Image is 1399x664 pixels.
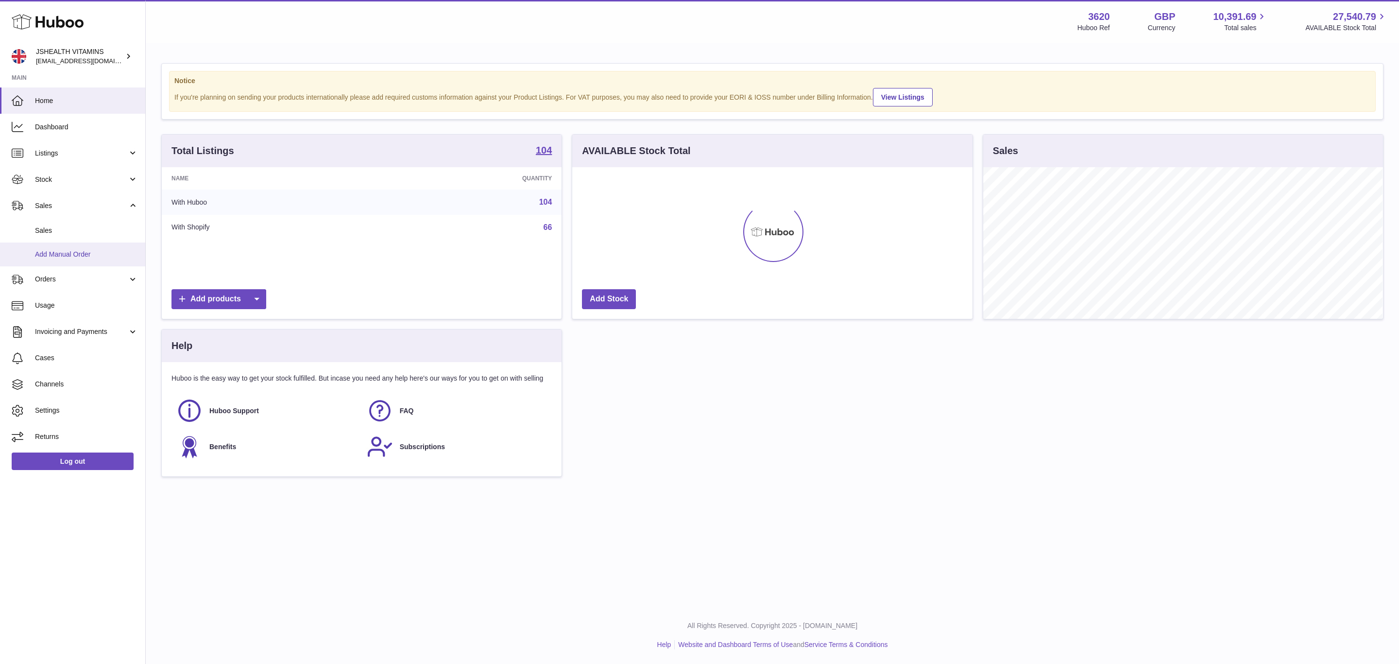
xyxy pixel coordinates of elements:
h3: Sales [993,144,1018,157]
span: Sales [35,226,138,235]
p: All Rights Reserved. Copyright 2025 - [DOMAIN_NAME] [154,621,1391,630]
a: View Listings [873,88,933,106]
li: and [675,640,887,649]
h3: Total Listings [171,144,234,157]
strong: GBP [1154,10,1175,23]
span: Cases [35,353,138,363]
a: Service Terms & Conditions [804,641,888,648]
span: Dashboard [35,122,138,132]
span: Total sales [1224,23,1267,33]
h3: Help [171,339,192,352]
span: Channels [35,380,138,389]
span: Returns [35,432,138,441]
a: 104 [539,198,552,206]
strong: Notice [174,76,1370,86]
span: Stock [35,175,128,184]
img: internalAdmin-3620@internal.huboo.com [12,49,26,64]
td: With Huboo [162,190,377,215]
a: 10,391.69 Total sales [1213,10,1267,33]
a: Help [657,641,671,648]
a: 27,540.79 AVAILABLE Stock Total [1305,10,1387,33]
span: Add Manual Order [35,250,138,259]
a: 66 [544,223,552,231]
span: FAQ [400,406,414,416]
span: Listings [35,149,128,158]
div: Currency [1148,23,1176,33]
span: Subscriptions [400,442,445,452]
a: Huboo Support [176,398,357,424]
a: Log out [12,453,134,470]
a: Add products [171,289,266,309]
th: Quantity [377,167,562,190]
span: [EMAIL_ADDRESS][DOMAIN_NAME] [36,57,143,65]
span: 10,391.69 [1213,10,1256,23]
td: With Shopify [162,215,377,240]
div: Huboo Ref [1077,23,1110,33]
a: Add Stock [582,289,636,309]
span: Settings [35,406,138,415]
span: Sales [35,201,128,210]
span: Benefits [209,442,236,452]
div: JSHEALTH VITAMINS [36,47,123,66]
div: If you're planning on sending your products internationally please add required customs informati... [174,87,1370,106]
a: FAQ [367,398,547,424]
h3: AVAILABLE Stock Total [582,144,690,157]
a: Subscriptions [367,434,547,460]
span: 27,540.79 [1333,10,1376,23]
a: Benefits [176,434,357,460]
span: AVAILABLE Stock Total [1305,23,1387,33]
span: Home [35,96,138,105]
span: Invoicing and Payments [35,327,128,336]
a: 104 [536,145,552,157]
strong: 3620 [1088,10,1110,23]
a: Website and Dashboard Terms of Use [678,641,793,648]
span: Huboo Support [209,406,259,416]
th: Name [162,167,377,190]
p: Huboo is the easy way to get your stock fulfilled. But incase you need any help here's our ways f... [171,374,552,383]
strong: 104 [536,145,552,155]
span: Orders [35,275,128,284]
span: Usage [35,301,138,310]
